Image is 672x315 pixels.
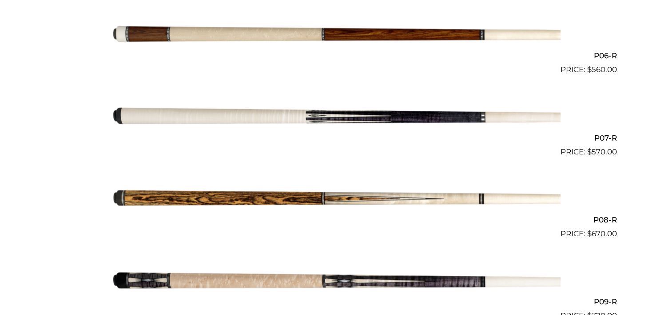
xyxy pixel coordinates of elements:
[56,129,617,146] h2: P07-R
[587,147,617,156] bdi: 570.00
[587,147,592,156] span: $
[112,79,561,154] img: P07-R
[56,294,617,310] h2: P09-R
[112,162,561,236] img: P08-R
[56,48,617,64] h2: P06-R
[587,229,617,238] bdi: 670.00
[587,229,592,238] span: $
[56,212,617,228] h2: P08-R
[56,162,617,240] a: P08-R $670.00
[587,65,592,74] span: $
[56,79,617,157] a: P07-R $570.00
[587,65,617,74] bdi: 560.00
